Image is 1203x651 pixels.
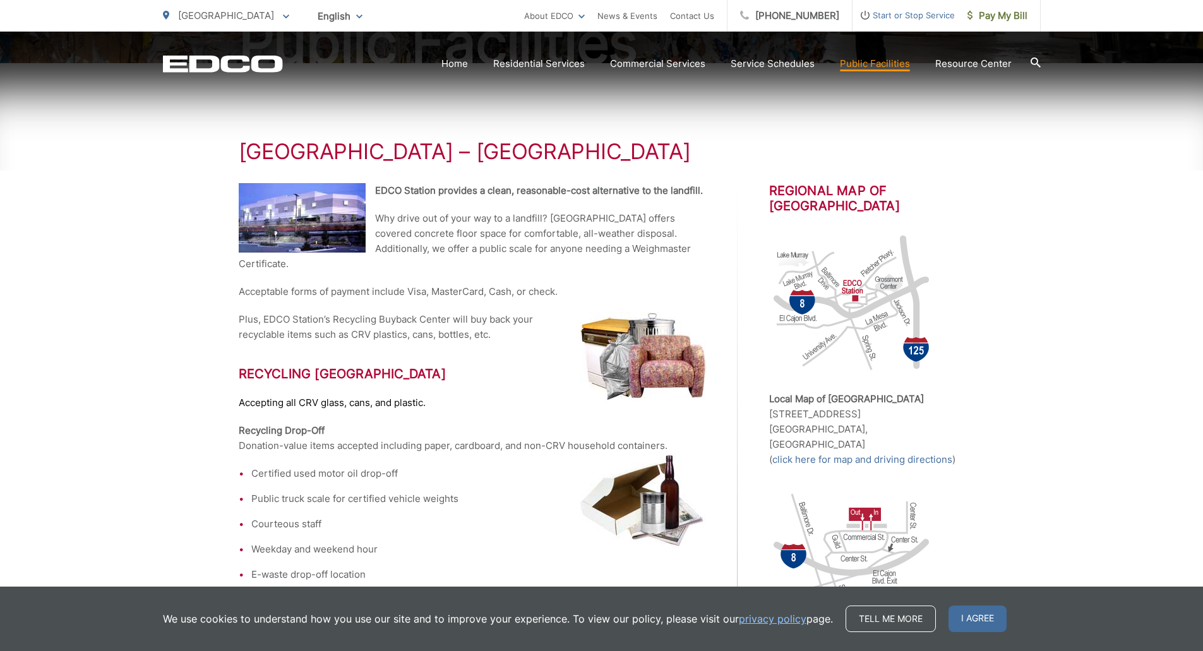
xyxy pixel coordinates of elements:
p: We use cookies to understand how you use our site and to improve your experience. To view our pol... [163,611,833,626]
img: map [769,227,933,379]
img: Recycling [580,453,706,547]
li: Public truck scale for certified vehicle weights [251,491,706,506]
img: Bulky Trash [580,312,706,400]
strong: Local Map of [GEOGRAPHIC_DATA] [769,393,924,405]
span: Accepting all CRV glass, cans, and plastic. [239,397,426,409]
h1: [GEOGRAPHIC_DATA] – [GEOGRAPHIC_DATA] [239,139,965,164]
li: Certified used motor oil drop-off [251,466,706,481]
p: Acceptable forms of payment include Visa, MasterCard, Cash, or check. [239,284,706,299]
a: Home [441,56,468,71]
a: Resource Center [935,56,1012,71]
p: Why drive out of your way to a landfill? [GEOGRAPHIC_DATA] offers covered concrete floor space fo... [239,211,706,272]
p: Plus, EDCO Station’s Recycling Buyback Center will buy back your recyclable items such as CRV pla... [239,312,706,342]
span: I agree [949,606,1007,632]
img: map [769,480,933,631]
li: Weekday and weekend hour [251,542,706,557]
a: Tell me more [846,606,936,632]
a: Commercial Services [610,56,705,71]
p: [STREET_ADDRESS] [GEOGRAPHIC_DATA], [GEOGRAPHIC_DATA] ( ) [769,391,965,467]
strong: EDCO Station provides a clean, reasonable-cost alternative to the landfill. [375,184,703,196]
strong: Recycling Drop-Off [239,424,325,436]
span: Pay My Bill [967,8,1027,23]
a: News & Events [597,8,657,23]
span: [GEOGRAPHIC_DATA] [178,9,274,21]
a: EDCD logo. Return to the homepage. [163,55,283,73]
a: click here for map and driving directions [772,452,952,467]
h2: Recycling [GEOGRAPHIC_DATA] [239,366,706,381]
li: E-waste drop-off location [251,567,706,582]
p: Donation-value items accepted including paper, cardboard, and non-CRV household containers. [239,423,706,453]
a: privacy policy [739,611,806,626]
a: Service Schedules [731,56,815,71]
span: English [308,5,372,27]
a: Contact Us [670,8,714,23]
h2: Regional Map of [GEOGRAPHIC_DATA] [769,183,965,213]
li: Courteous staff [251,517,706,532]
a: Residential Services [493,56,585,71]
img: EDCO Station La Mesa [239,183,366,253]
a: About EDCO [524,8,585,23]
a: Public Facilities [840,56,910,71]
